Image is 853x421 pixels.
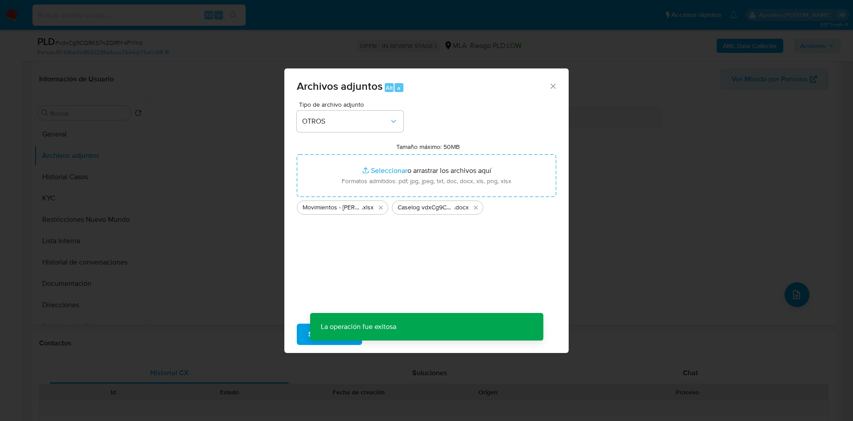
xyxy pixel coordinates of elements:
span: Archivos adjuntos [297,78,383,94]
span: Alt [386,84,393,92]
span: Cancelar [377,325,406,344]
button: Eliminar Movimientos - Cristian Rafael Zoloaga .xlsx [375,202,386,213]
span: a [397,84,400,92]
button: Eliminar Caselog vdxCg9CQRKS7nZQfRY4FlYnd_2025_07_18_10_38_46.docx [470,202,481,213]
span: Tipo de archivo adjunto [299,101,406,108]
span: Subir archivo [308,325,351,344]
span: Movimientos - [PERSON_NAME] [303,203,362,212]
span: OTROS [302,117,389,126]
button: OTROS [297,111,403,132]
span: .xlsx [362,203,374,212]
button: Subir archivo [297,324,362,345]
button: Cerrar [549,82,557,90]
span: Caselog vdxCg9CQRKS7nZQfRY4FlYnd_2025_07_18_10_38_46 [398,203,454,212]
span: .docx [454,203,469,212]
ul: Archivos seleccionados [297,197,556,215]
p: La operación fue exitosa [310,313,407,341]
label: Tamaño máximo: 50MB [396,143,460,151]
